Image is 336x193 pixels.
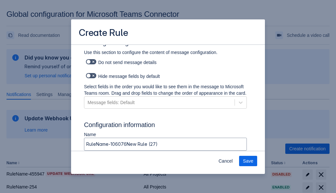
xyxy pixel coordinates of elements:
h3: Create Rule [79,27,128,40]
span: Save [243,156,253,166]
div: Scrollable content [71,44,265,151]
p: Use this section to configure the content of message configuration. [84,49,247,56]
button: Cancel [215,156,236,166]
button: Save [239,156,257,166]
h3: Configuration information [84,121,252,131]
div: Hide message fields by default [84,71,247,80]
p: Select fields in the order you would like to see them in the message to Microsoft Teams room. Dra... [84,83,247,96]
span: Cancel [218,156,233,166]
p: Name [84,131,247,138]
input: Please enter the name of the rule here [84,138,247,150]
div: Message fields: Default [88,99,135,106]
div: Do not send message details [84,57,247,66]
